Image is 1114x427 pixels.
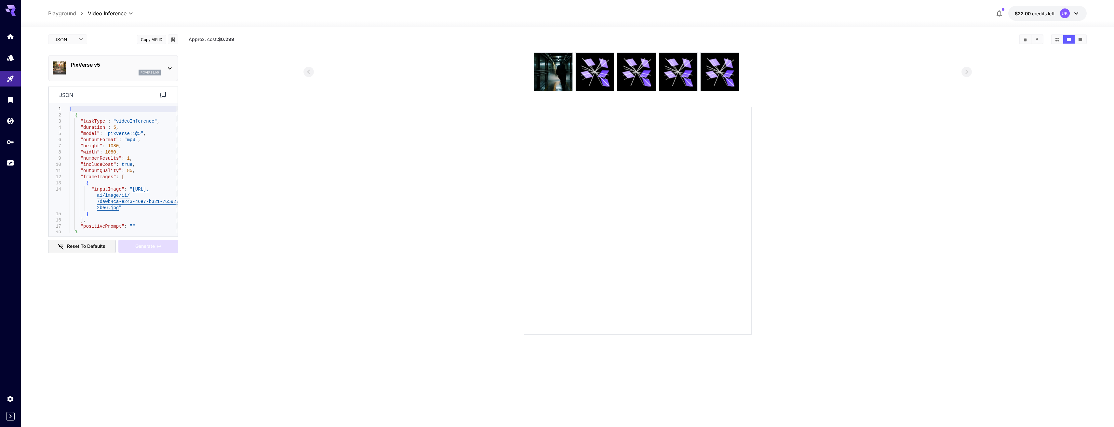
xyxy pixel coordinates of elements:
span: } [75,230,78,235]
span: , [138,137,141,142]
span: : [119,137,121,142]
span: 85 [127,168,132,173]
button: Add to library [170,35,176,43]
span: : [100,131,102,136]
div: 5 [49,131,61,137]
button: Download All [1031,35,1043,44]
span: "pixverse:1@5" [105,131,143,136]
div: Wallet [7,117,14,125]
button: Expand sidebar [6,412,15,420]
span: [URL]. [132,187,149,192]
div: 16 [49,217,61,223]
span: , [116,150,119,155]
span: "positivePrompt" [81,224,124,229]
div: Usage [7,159,14,167]
button: Copy AIR ID [137,35,166,44]
span: "model" [81,131,100,136]
button: Show media in grid view [1052,35,1063,44]
span: , [119,143,121,149]
span: "" [130,224,135,229]
span: : [116,162,119,167]
div: UK [1060,8,1070,18]
div: API Keys [7,138,14,146]
p: pixverse_v5 [141,70,159,75]
span: , [157,119,160,124]
div: 6 [49,137,61,143]
div: 15 [49,211,61,217]
div: Settings [7,395,14,403]
span: } [86,211,88,217]
b: $0.299 [218,36,234,42]
span: ai/image/ii/ [97,193,130,198]
span: "videoInference" [113,119,157,124]
span: Approx. cost: [189,36,234,42]
span: , [132,162,135,167]
span: " [130,187,132,192]
span: : [100,150,102,155]
div: Clear AllDownload All [1019,34,1043,44]
span: "outputQuality" [81,168,122,173]
div: 14 [49,186,61,193]
div: 8 [49,149,61,155]
span: , [116,125,119,130]
span: " [119,205,121,210]
div: Library [7,96,14,104]
span: "mp4" [124,137,138,142]
span: "numberResults" [81,156,122,161]
div: 9 [49,155,61,162]
span: : [124,187,127,192]
span: 1 [127,156,129,161]
span: "outputFormat" [81,137,119,142]
div: 7 [49,143,61,149]
span: 1080 [108,143,119,149]
button: Show media in video view [1063,35,1075,44]
span: , [143,131,146,136]
span: : [116,174,119,180]
span: : [122,168,124,173]
div: $22.00 [1015,10,1055,17]
div: 1 [49,106,61,112]
span: true [122,162,133,167]
div: PixVerse v5pixverse_v5 [53,58,174,78]
button: Reset to defaults [48,240,116,253]
span: : [108,125,111,130]
span: "inputImage" [91,187,124,192]
span: ] [81,218,83,223]
div: 13 [49,180,61,186]
button: $22.00UK [1008,6,1087,21]
div: 4 [49,125,61,131]
div: 18 [49,230,61,236]
span: "height" [81,143,102,149]
span: : [124,224,127,229]
img: 2nJLoIAAAAGSURBVAMANLUuUR3VUC0AAAAASUVORK5CYII= [534,53,572,91]
div: Home [7,33,14,41]
span: "frameImages" [81,174,116,180]
div: 17 [49,223,61,230]
a: Playground [48,9,76,17]
nav: breadcrumb [48,9,88,17]
span: 5 [113,125,116,130]
span: "duration" [81,125,108,130]
span: , [130,156,132,161]
span: Video Inference [88,9,127,17]
div: 2 [49,112,61,118]
div: Show media in grid viewShow media in video viewShow media in list view [1051,34,1087,44]
div: 3 [49,118,61,125]
span: JSON [55,36,75,43]
span: "includeCost" [81,162,116,167]
span: { [86,180,88,186]
div: Playground [7,75,14,83]
span: "taskType" [81,119,108,124]
p: json [59,91,73,99]
div: 10 [49,162,61,168]
span: : [102,143,105,149]
span: : [122,156,124,161]
span: , [132,168,135,173]
span: 2be6.jpg [97,205,119,210]
span: [ [122,174,124,180]
div: 12 [49,174,61,180]
span: : [108,119,111,124]
div: 11 [49,168,61,174]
